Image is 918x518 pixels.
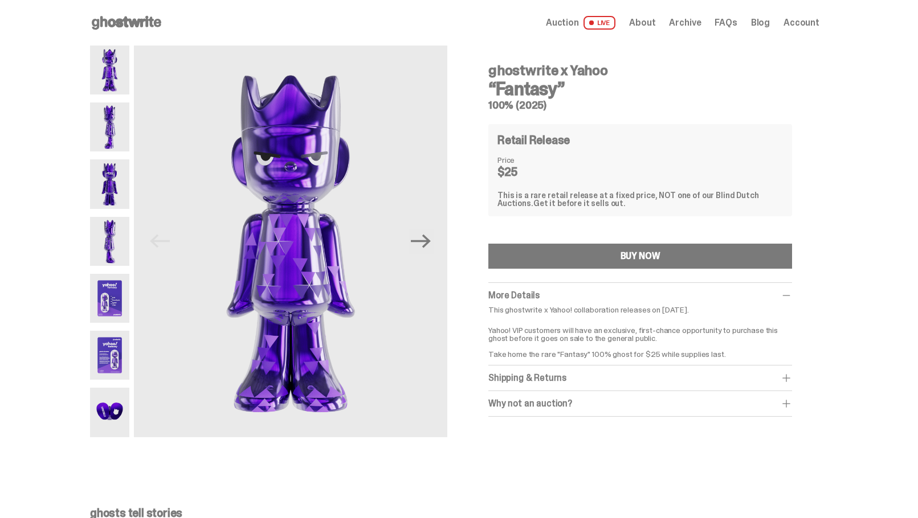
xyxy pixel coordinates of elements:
a: FAQs [715,18,737,27]
dt: Price [497,156,554,164]
a: Blog [751,18,770,27]
p: This ghostwrite x Yahoo! collaboration releases on [DATE]. [488,306,792,314]
img: Yahoo-HG---2.png [90,102,129,151]
a: About [629,18,655,27]
button: BUY NOW [488,244,792,269]
div: BUY NOW [621,252,660,261]
img: Yahoo-HG---6.png [90,331,129,380]
img: Yahoo-HG---3.png [90,159,129,208]
img: Yahoo-HG---1.png [90,46,129,94]
dd: $25 [497,166,554,178]
span: Get it before it sells out. [533,198,626,208]
img: Yahoo-HG---7.png [90,388,129,437]
img: Yahoo-HG---5.png [90,274,129,323]
a: Account [784,18,819,27]
h3: “Fantasy” [488,80,792,98]
span: LIVE [584,16,616,30]
p: Yahoo! VIP customers will have an exclusive, first-chance opportunity to purchase this ghost befo... [488,318,792,358]
button: Next [409,229,434,254]
h5: 100% (2025) [488,100,792,110]
img: Yahoo-HG---4.png [90,217,129,266]
img: Yahoo-HG---1.png [134,46,447,437]
span: Auction [546,18,579,27]
a: Auction LIVE [546,16,615,30]
div: Why not an auction? [488,398,792,409]
h4: ghostwrite x Yahoo [488,64,792,77]
a: Archive [669,18,701,27]
div: This is a rare retail release at a fixed price, NOT one of our Blind Dutch Auctions. [497,191,783,207]
span: More Details [488,289,540,301]
div: Shipping & Returns [488,372,792,384]
h4: Retail Release [497,134,570,146]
